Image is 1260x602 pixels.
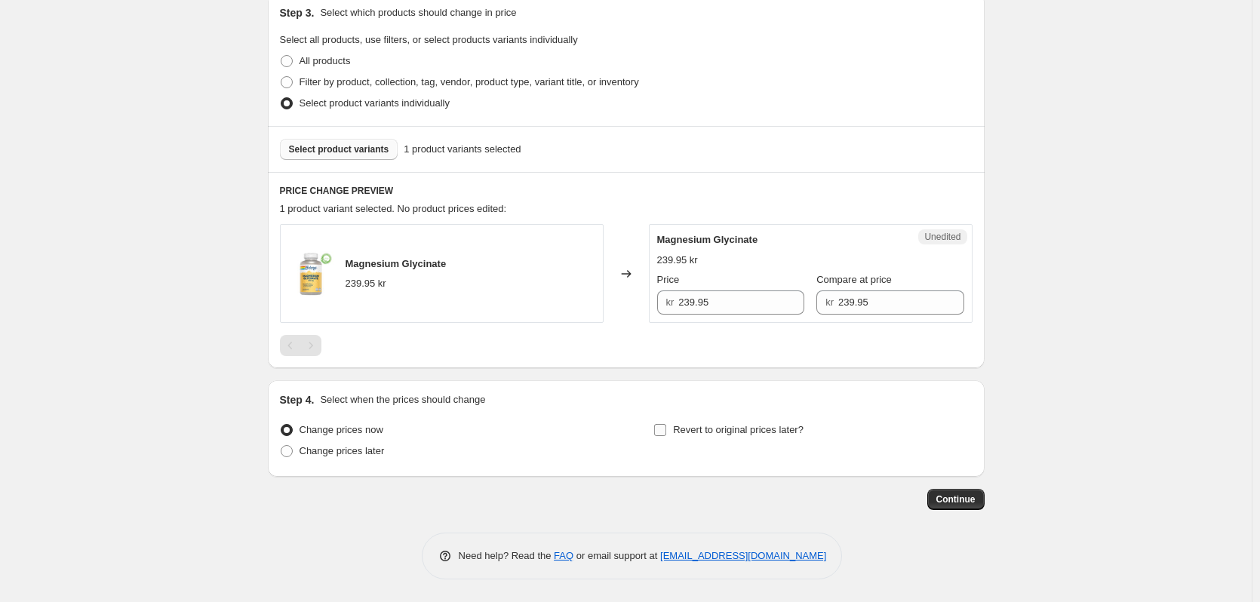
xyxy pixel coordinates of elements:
span: Need help? Read the [459,550,555,561]
span: or email support at [573,550,660,561]
div: 239.95 kr [346,276,386,291]
span: Magnesium Glycinate [346,258,447,269]
div: 239.95 kr [657,253,698,268]
span: Continue [936,493,976,505]
a: [EMAIL_ADDRESS][DOMAIN_NAME] [660,550,826,561]
nav: Pagination [280,335,321,356]
span: kr [825,296,834,308]
span: Select all products, use filters, or select products variants individually [280,34,578,45]
span: Revert to original prices later? [673,424,804,435]
span: Change prices now [300,424,383,435]
h2: Step 3. [280,5,315,20]
h2: Step 4. [280,392,315,407]
button: Select product variants [280,139,398,160]
span: kr [666,296,675,308]
span: Select product variants individually [300,97,450,109]
a: FAQ [554,550,573,561]
button: Continue [927,489,985,510]
span: Select product variants [289,143,389,155]
span: 1 product variants selected [404,142,521,157]
span: 1 product variant selected. No product prices edited: [280,203,507,214]
p: Select which products should change in price [320,5,516,20]
span: Unedited [924,231,960,243]
span: All products [300,55,351,66]
span: Magnesium Glycinate [657,234,758,245]
span: Compare at price [816,274,892,285]
img: 401fdf29-5650-4bf5-8fe9-30aeb1a41002_80x.jpg [288,251,333,296]
p: Select when the prices should change [320,392,485,407]
h6: PRICE CHANGE PREVIEW [280,185,973,197]
span: Change prices later [300,445,385,456]
span: Filter by product, collection, tag, vendor, product type, variant title, or inventory [300,76,639,88]
span: Price [657,274,680,285]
